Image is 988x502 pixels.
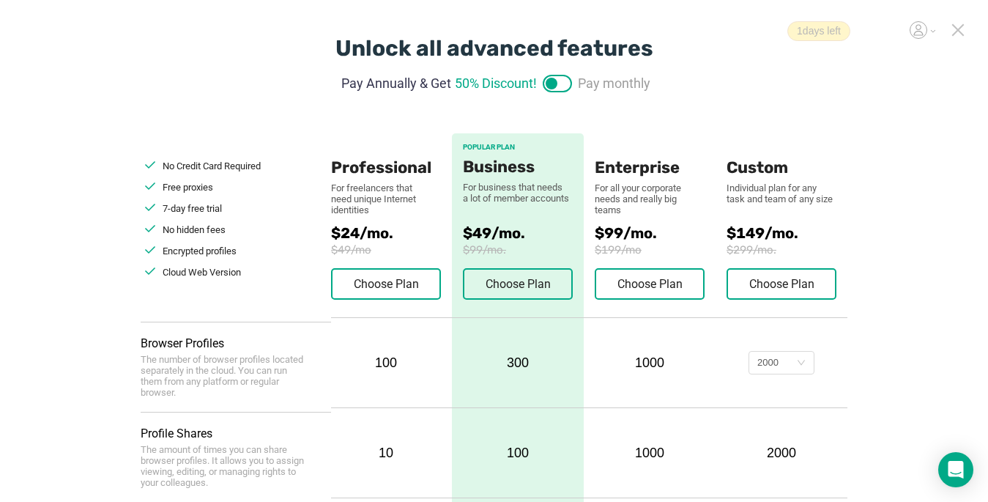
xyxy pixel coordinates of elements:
div: 100 [452,408,584,498]
i: icon: down [797,358,806,369]
button: Choose Plan [727,268,836,300]
span: Free proxies [163,182,213,193]
span: $99/mo. [463,243,573,256]
span: $24/mo. [331,224,452,242]
button: Choose Plan [595,268,705,300]
div: Enterprise [595,133,705,177]
span: Cloud Web Version [163,267,241,278]
div: 2000 [757,352,779,374]
div: 2000 [727,446,836,461]
span: No Credit Card Required [163,160,261,171]
div: Business [463,158,573,177]
div: Profile Shares [141,427,331,440]
span: 50% Discount! [455,73,537,93]
span: Pay monthly [578,73,650,93]
div: Custom [727,133,836,177]
span: $149/mo. [727,224,847,242]
span: $199/mo [595,243,727,256]
span: $49/mo. [463,224,573,242]
div: For all your corporate needs and really big teams [595,182,705,215]
button: Choose Plan [463,268,573,300]
div: 1000 [595,446,705,461]
div: The amount of times you can share browser profiles. It allows you to assign viewing, editing, or ... [141,444,309,488]
div: 1000 [595,355,705,371]
div: Unlock all advanced features [335,35,653,62]
span: Encrypted profiles [163,246,237,256]
div: Open Intercom Messenger [938,452,973,487]
div: 100 [331,355,441,371]
div: Individual plan for any task and team of any size [727,182,836,204]
span: 7-day free trial [163,203,222,214]
div: Browser Profiles [141,336,331,350]
span: $299/mo. [727,243,847,256]
div: For freelancers that need unique Internet identities [331,182,426,215]
div: Professional [331,133,441,177]
div: 10 [331,446,441,461]
div: For business that needs [463,182,573,193]
span: $49/mo [331,243,452,256]
div: 300 [452,318,584,407]
span: Pay Annually & Get [341,73,451,93]
span: 1 days left [787,21,850,41]
div: The number of browser profiles located separately in the cloud. You can run them from any platfor... [141,354,309,398]
span: No hidden fees [163,224,226,235]
div: a lot of member accounts [463,193,573,204]
span: $99/mo. [595,224,727,242]
button: Choose Plan [331,268,441,300]
div: POPULAR PLAN [463,143,573,152]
